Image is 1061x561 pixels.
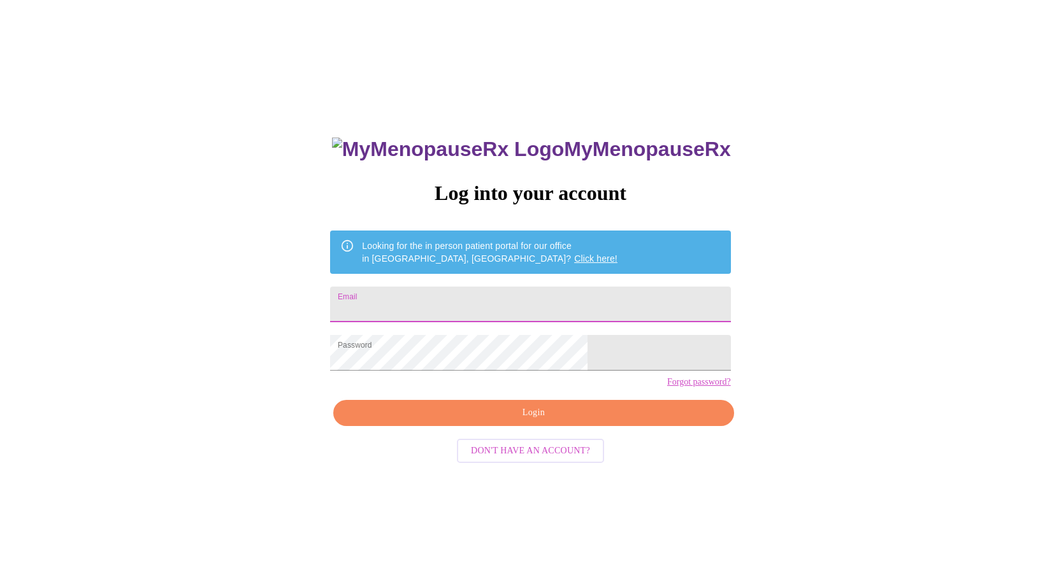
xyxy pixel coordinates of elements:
h3: Log into your account [330,181,730,205]
span: Don't have an account? [471,443,590,459]
a: Click here! [574,253,617,264]
div: Looking for the in person patient portal for our office in [GEOGRAPHIC_DATA], [GEOGRAPHIC_DATA]? [362,234,617,270]
a: Forgot password? [667,377,731,387]
h3: MyMenopauseRx [332,138,731,161]
img: MyMenopauseRx Logo [332,138,564,161]
button: Login [333,400,733,426]
button: Don't have an account? [457,439,604,464]
span: Login [348,405,719,421]
a: Don't have an account? [454,444,607,455]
